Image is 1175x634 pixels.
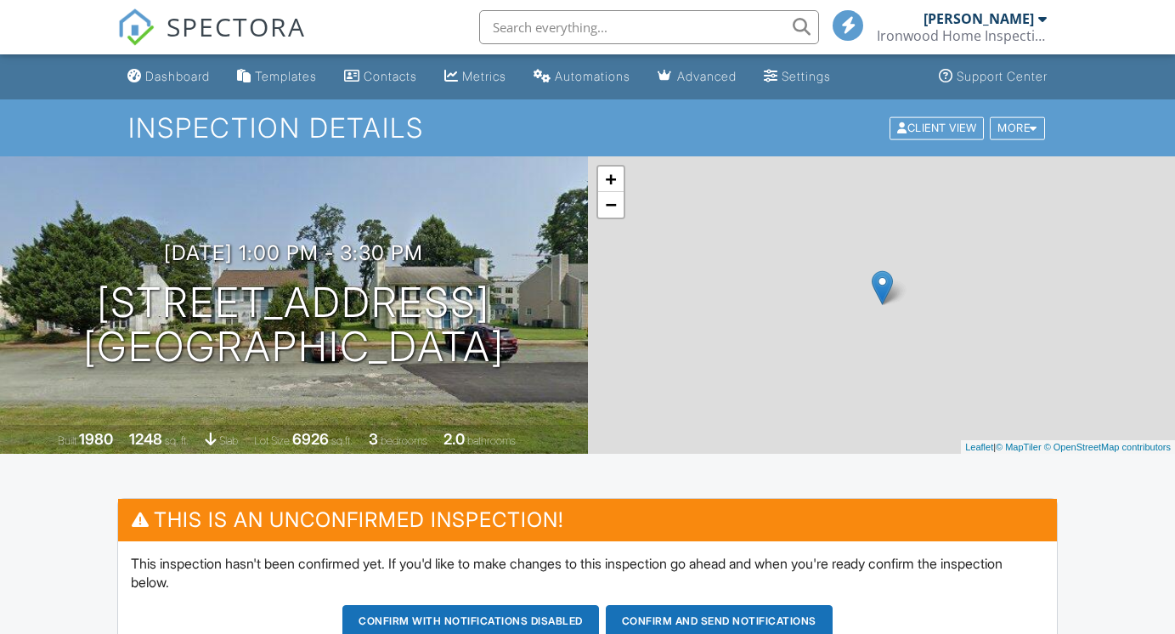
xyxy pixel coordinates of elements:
[965,442,993,452] a: Leaflet
[164,241,423,264] h3: [DATE] 1:00 pm - 3:30 pm
[117,8,155,46] img: The Best Home Inspection Software - Spectora
[443,430,465,448] div: 2.0
[58,434,76,447] span: Built
[462,69,506,83] div: Metrics
[83,280,505,371] h1: [STREET_ADDRESS] [GEOGRAPHIC_DATA]
[677,69,737,83] div: Advanced
[996,442,1042,452] a: © MapTiler
[118,499,1056,541] h3: This is an Unconfirmed Inspection!
[651,61,743,93] a: Advanced
[782,69,831,83] div: Settings
[79,430,113,448] div: 1980
[129,430,162,448] div: 1248
[598,192,624,218] a: Zoom out
[165,434,189,447] span: sq. ft.
[128,113,1047,143] h1: Inspection Details
[479,10,819,44] input: Search everything...
[890,116,984,139] div: Client View
[527,61,637,93] a: Automations (Basic)
[555,69,630,83] div: Automations
[369,430,378,448] div: 3
[990,116,1045,139] div: More
[598,167,624,192] a: Zoom in
[932,61,1054,93] a: Support Center
[438,61,513,93] a: Metrics
[877,27,1047,44] div: Ironwood Home Inspections
[961,440,1175,455] div: |
[924,10,1034,27] div: [PERSON_NAME]
[1044,442,1171,452] a: © OpenStreetMap contributors
[255,69,317,83] div: Templates
[331,434,353,447] span: sq.ft.
[467,434,516,447] span: bathrooms
[230,61,324,93] a: Templates
[121,61,217,93] a: Dashboard
[364,69,417,83] div: Contacts
[381,434,427,447] span: bedrooms
[219,434,238,447] span: slab
[145,69,210,83] div: Dashboard
[957,69,1048,83] div: Support Center
[292,430,329,448] div: 6926
[117,23,306,59] a: SPECTORA
[337,61,424,93] a: Contacts
[167,8,306,44] span: SPECTORA
[131,554,1043,592] p: This inspection hasn't been confirmed yet. If you'd like to make changes to this inspection go ah...
[888,121,988,133] a: Client View
[757,61,838,93] a: Settings
[254,434,290,447] span: Lot Size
